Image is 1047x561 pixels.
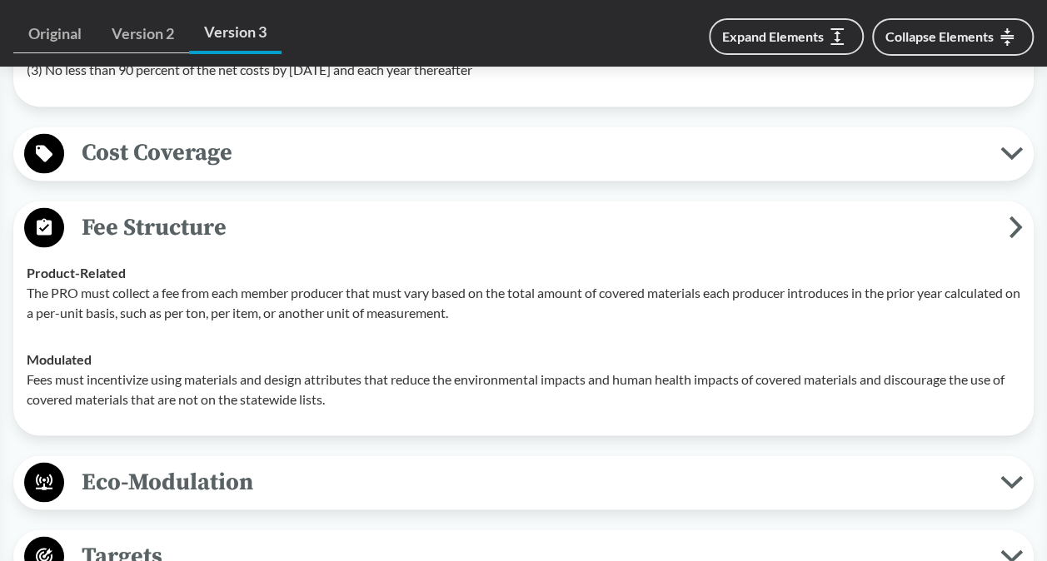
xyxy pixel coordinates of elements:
[872,18,1034,56] button: Collapse Elements
[19,206,1028,249] button: Fee Structure
[97,15,189,53] a: Version 2
[27,264,126,280] strong: Product-Related
[19,461,1028,504] button: Eco-Modulation
[27,369,1020,409] p: Fees must incentivize using materials and design attributes that reduce the environmental impacts...
[189,13,282,54] a: Version 3
[64,208,1009,246] span: Fee Structure
[709,18,864,55] button: Expand Elements
[27,282,1020,322] p: The PRO must collect a fee from each member producer that must vary based on the total amount of ...
[64,463,1000,500] span: Eco-Modulation
[27,350,92,366] strong: Modulated
[19,132,1028,175] button: Cost Coverage
[13,15,97,53] a: Original
[64,134,1000,171] span: Cost Coverage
